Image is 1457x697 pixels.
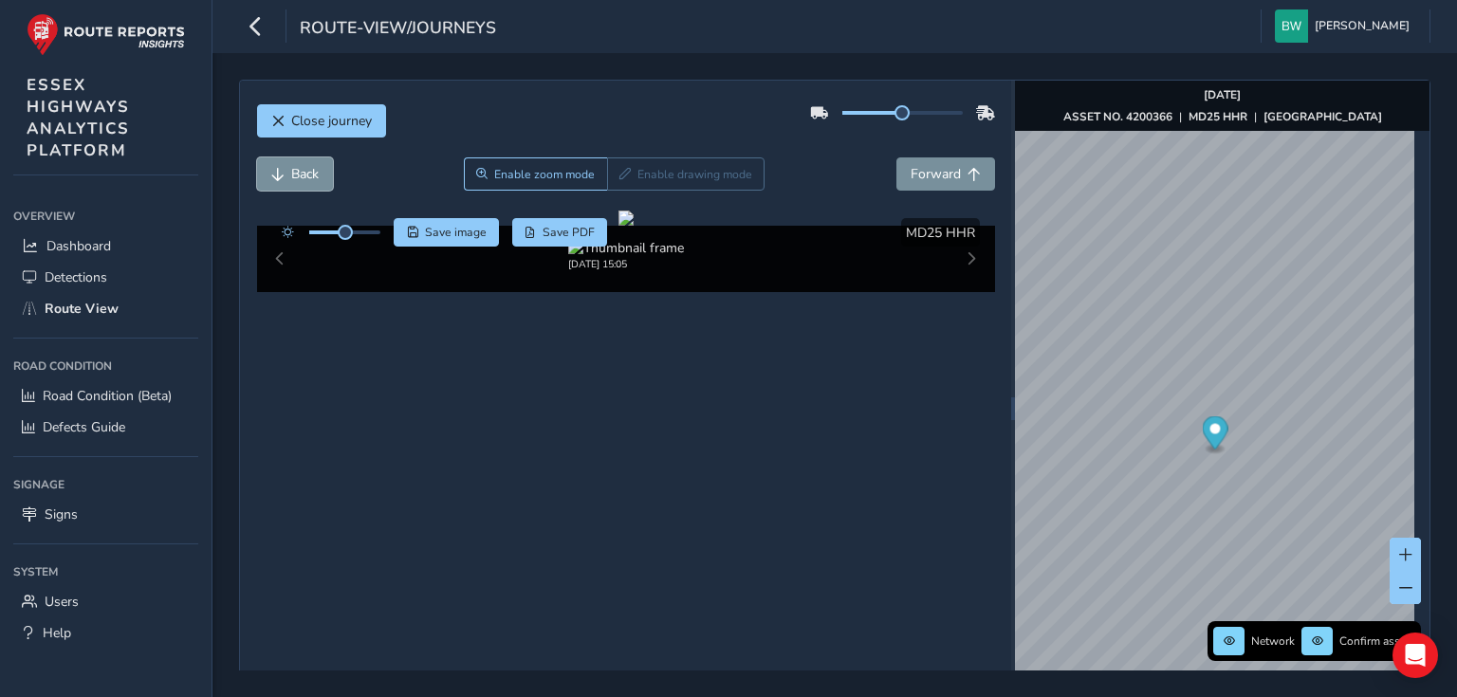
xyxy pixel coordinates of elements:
span: Dashboard [46,237,111,255]
span: Save PDF [543,225,595,240]
button: [PERSON_NAME] [1275,9,1416,43]
div: Overview [13,202,198,230]
button: Forward [896,157,995,191]
span: ESSEX HIGHWAYS ANALYTICS PLATFORM [27,74,130,161]
span: Users [45,593,79,611]
button: Back [257,157,333,191]
div: Road Condition [13,352,198,380]
img: Thumbnail frame [568,239,684,257]
span: Network [1251,633,1295,649]
span: MD25 HHR [906,224,975,242]
div: Open Intercom Messenger [1392,633,1438,678]
span: [PERSON_NAME] [1315,9,1410,43]
span: Route View [45,300,119,318]
a: Route View [13,293,198,324]
span: Save image [425,225,487,240]
div: Signage [13,470,198,499]
a: Detections [13,262,198,293]
button: Close journey [257,104,386,138]
strong: [GEOGRAPHIC_DATA] [1263,109,1382,124]
span: Confirm assets [1339,633,1415,649]
span: Back [291,165,319,183]
button: Zoom [464,157,607,191]
div: | | [1063,109,1382,124]
span: Help [43,624,71,642]
span: route-view/journeys [300,16,496,43]
strong: MD25 HHR [1189,109,1247,124]
a: Signs [13,499,198,530]
span: Defects Guide [43,418,125,436]
strong: [DATE] [1204,87,1241,102]
span: Close journey [291,112,372,130]
span: Detections [45,268,107,286]
span: Enable zoom mode [494,167,595,182]
a: Help [13,617,198,649]
img: diamond-layout [1275,9,1308,43]
span: Road Condition (Beta) [43,387,172,405]
span: Forward [911,165,961,183]
div: [DATE] 15:05 [568,257,684,271]
div: Map marker [1203,416,1228,455]
a: Defects Guide [13,412,198,443]
a: Users [13,586,198,617]
a: Road Condition (Beta) [13,380,198,412]
a: Dashboard [13,230,198,262]
img: rr logo [27,13,185,56]
div: System [13,558,198,586]
button: Save [394,218,499,247]
span: Signs [45,505,78,523]
button: PDF [512,218,608,247]
strong: ASSET NO. 4200366 [1063,109,1172,124]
